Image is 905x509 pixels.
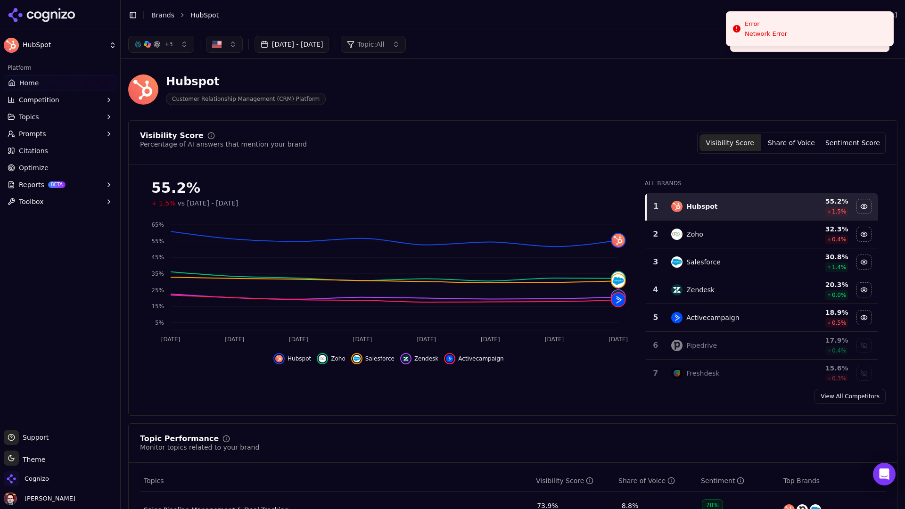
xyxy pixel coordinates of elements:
a: View All Competitors [814,389,886,404]
img: pipedrive [671,340,683,351]
div: Hubspot [686,202,717,211]
span: Topics [19,112,39,122]
div: 20.3 % [788,280,848,289]
div: 55.2% [151,180,626,197]
tspan: 25% [151,287,164,294]
span: Topics [144,476,164,485]
div: Network Error [745,30,787,38]
div: 32.3 % [788,224,848,234]
tr: 5activecampaignActivecampaign18.9%0.5%Hide activecampaign data [646,304,878,332]
div: 7 [650,368,662,379]
span: Theme [19,456,45,463]
span: 0.4 % [832,347,847,354]
div: Activecampaign [686,313,739,322]
th: visibilityScore [532,470,615,492]
button: Hide salesforce data [351,353,395,364]
img: hubspot [275,355,283,362]
span: 0.5 % [832,319,847,327]
button: Hide activecampaign data [444,353,503,364]
div: Freshdesk [686,369,719,378]
span: vs [DATE] - [DATE] [178,198,239,208]
span: 0.0 % [832,291,847,299]
div: Hubspot [166,74,326,89]
div: Zoho [686,230,703,239]
tspan: 35% [151,271,164,277]
img: zendesk [402,355,410,362]
div: 30.8 % [788,252,848,262]
tspan: 55% [151,238,164,245]
button: Hide zoho data [317,353,346,364]
span: + 3 [165,41,173,48]
span: 1.4 % [832,263,847,271]
tspan: 45% [151,254,164,261]
img: hubspot [671,201,683,212]
div: Open Intercom Messenger [873,463,896,485]
img: zendesk [612,290,625,304]
div: Pipedrive [686,341,717,350]
img: HubSpot [4,38,19,53]
tr: 1hubspotHubspot55.2%1.5%Hide hubspot data [646,193,878,221]
div: Visibility Score [536,476,593,485]
button: Show freshdesk data [856,366,872,381]
span: Citations [19,146,48,156]
div: 15.6 % [788,363,848,373]
button: ReportsBETA [4,177,116,192]
div: 1 [650,201,662,212]
a: Optimize [4,160,116,175]
button: Show pipedrive data [856,338,872,353]
span: Topic: All [357,40,384,49]
span: [PERSON_NAME] [21,494,75,503]
button: Hide zendesk data [400,353,438,364]
button: Prompts [4,126,116,141]
button: Toolbox [4,194,116,209]
span: 0.3 % [832,375,847,382]
button: Visibility Score [699,134,761,151]
div: Visibility Score [140,132,204,140]
div: Sentiment [701,476,744,485]
tspan: 15% [151,303,164,310]
div: 6 [650,340,662,351]
span: Reports [19,180,44,189]
a: Brands [151,11,174,19]
tspan: [DATE] [609,336,628,343]
tspan: [DATE] [481,336,500,343]
img: activecampaign [446,355,453,362]
tspan: [DATE] [161,336,181,343]
button: [DATE] - [DATE] [255,36,329,53]
img: salesforce [612,274,625,287]
img: freshdesk [671,368,683,379]
div: Platform [4,60,116,75]
th: shareOfVoice [615,470,697,492]
tr: 3salesforceSalesforce30.8%1.4%Hide salesforce data [646,248,878,276]
div: Topic Performance [140,435,219,443]
img: HubSpot [128,74,158,105]
div: Share of Voice [618,476,675,485]
button: Competition [4,92,116,107]
th: Top Brands [780,470,886,492]
button: Open user button [4,492,75,505]
span: Hubspot [288,355,311,362]
div: Percentage of AI answers that mention your brand [140,140,307,149]
div: Salesforce [686,257,721,267]
button: Topics [4,109,116,124]
button: Open organization switcher [4,471,49,486]
tspan: [DATE] [417,336,436,343]
tspan: [DATE] [225,336,244,343]
a: Home [4,75,116,90]
img: salesforce [671,256,683,268]
img: salesforce [353,355,361,362]
button: Hide hubspot data [273,353,311,364]
span: Cognizo [25,475,49,483]
button: Hide activecampaign data [856,310,872,325]
span: 1.5% [159,198,176,208]
span: BETA [48,181,66,188]
tr: 6pipedrivePipedrive17.9%0.4%Show pipedrive data [646,332,878,360]
button: Sentiment Score [822,134,883,151]
tr: 2zohoZoho32.3%0.4%Hide zoho data [646,221,878,248]
span: Toolbox [19,197,44,206]
a: Citations [4,143,116,158]
button: Hide zendesk data [856,282,872,297]
img: activecampaign [612,293,625,306]
span: Activecampaign [458,355,503,362]
img: zendesk [671,284,683,296]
